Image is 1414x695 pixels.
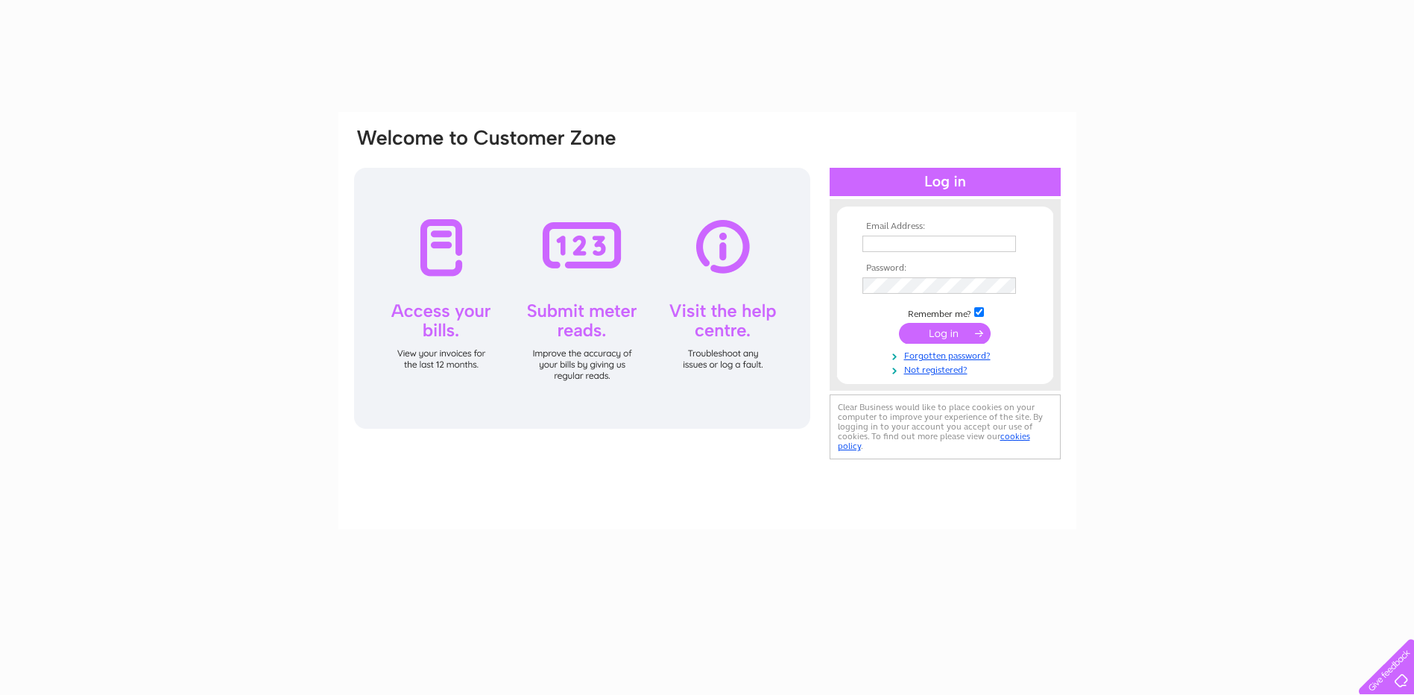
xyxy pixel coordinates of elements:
[859,221,1032,232] th: Email Address:
[838,431,1030,451] a: cookies policy
[899,323,991,344] input: Submit
[862,347,1032,362] a: Forgotten password?
[862,362,1032,376] a: Not registered?
[859,305,1032,320] td: Remember me?
[859,263,1032,274] th: Password:
[830,394,1061,459] div: Clear Business would like to place cookies on your computer to improve your experience of the sit...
